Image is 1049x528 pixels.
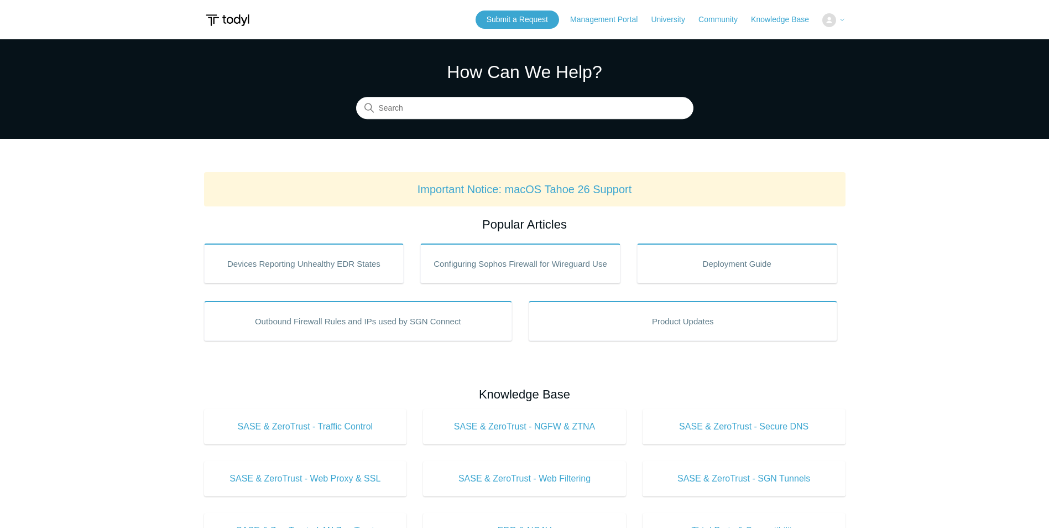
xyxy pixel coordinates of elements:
h2: Knowledge Base [204,385,846,403]
a: Important Notice: macOS Tahoe 26 Support [417,183,632,195]
a: Community [698,14,749,25]
span: SASE & ZeroTrust - Web Proxy & SSL [221,472,390,485]
h2: Popular Articles [204,215,846,234]
a: Management Portal [570,14,649,25]
a: SASE & ZeroTrust - SGN Tunnels [643,461,846,496]
input: Search [356,97,693,120]
span: SASE & ZeroTrust - Web Filtering [440,472,609,485]
h1: How Can We Help? [356,59,693,85]
span: SASE & ZeroTrust - NGFW & ZTNA [440,420,609,433]
span: SASE & ZeroTrust - Traffic Control [221,420,390,433]
img: Todyl Support Center Help Center home page [204,10,251,30]
a: Outbound Firewall Rules and IPs used by SGN Connect [204,301,513,341]
a: University [651,14,696,25]
a: Configuring Sophos Firewall for Wireguard Use [420,244,620,283]
a: SASE & ZeroTrust - Web Proxy & SSL [204,461,407,496]
span: SASE & ZeroTrust - Secure DNS [659,420,829,433]
a: Deployment Guide [637,244,837,283]
a: Product Updates [529,301,837,341]
a: SASE & ZeroTrust - Traffic Control [204,409,407,444]
a: SASE & ZeroTrust - NGFW & ZTNA [423,409,626,444]
a: Devices Reporting Unhealthy EDR States [204,244,404,283]
span: SASE & ZeroTrust - SGN Tunnels [659,472,829,485]
a: Submit a Request [476,11,559,29]
a: SASE & ZeroTrust - Web Filtering [423,461,626,496]
a: SASE & ZeroTrust - Secure DNS [643,409,846,444]
a: Knowledge Base [751,14,820,25]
